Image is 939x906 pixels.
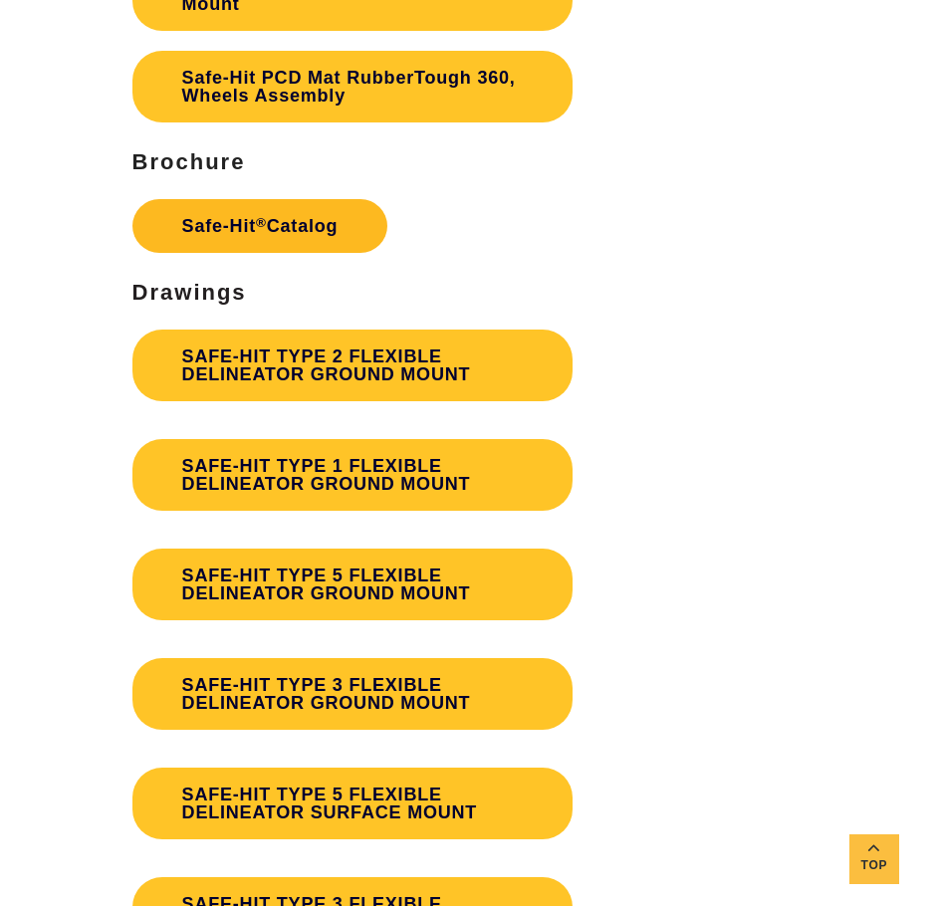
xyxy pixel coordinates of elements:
[849,854,899,877] span: Top
[132,658,573,730] a: SAFE-HIT TYPE 3 FLEXIBLE DELINEATOR GROUND MOUNT
[132,149,246,174] strong: Brochure
[132,549,573,620] a: SAFE-HIT TYPE 5 FLEXIBLE DELINEATOR GROUND MOUNT
[132,330,573,401] a: SAFE-HIT TYPE 2 FLEXIBLE DELINEATOR GROUND MOUNT
[132,199,388,253] a: Safe-Hit®Catalog
[849,834,899,884] a: Top
[132,439,573,511] a: SAFE-HIT TYPE 1 FLEXIBLE DELINEATOR GROUND MOUNT
[132,280,247,305] strong: Drawings
[132,51,573,122] a: Safe-Hit PCD Mat RubberTough 360, Wheels Assembly
[256,215,267,230] sup: ®
[132,768,573,839] a: SAFE-HIT TYPE 5 FLEXIBLE DELINEATOR SURFACE MOUNT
